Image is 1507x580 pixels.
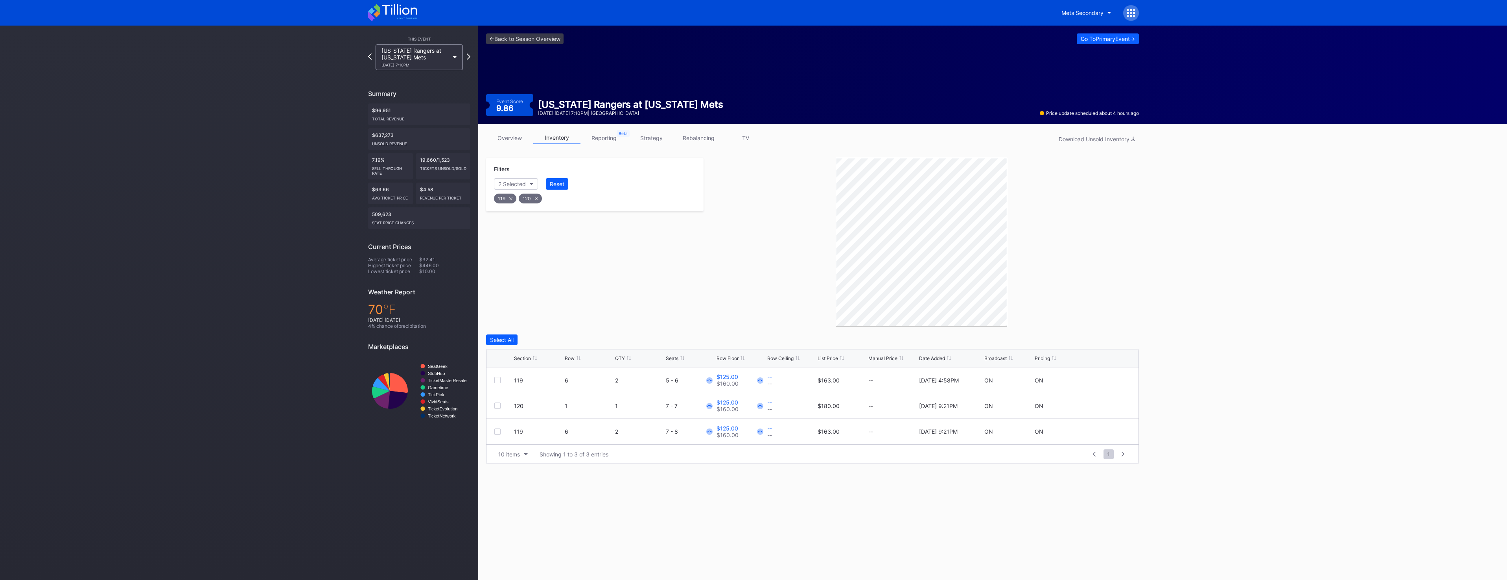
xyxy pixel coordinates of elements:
div: [DATE] [DATE] [368,317,470,323]
span: ℉ [383,302,396,317]
div: 70 [368,302,470,317]
div: 6 [565,377,613,384]
div: ON [984,377,993,384]
div: 120 [514,403,563,409]
div: 119 [514,377,563,384]
div: 2 Selected [498,181,526,187]
div: Manual Price [868,355,897,361]
text: TicketMasterResale [428,378,466,383]
div: Average ticket price [368,257,419,262]
div: -- [868,377,917,384]
div: $163.00 [818,377,840,384]
div: 119 [494,194,516,203]
button: Reset [546,178,568,190]
div: Section [514,355,531,361]
div: Current Prices [368,243,470,251]
div: Download Unsold Inventory [1059,136,1135,142]
div: ON [984,403,993,409]
div: Filters [494,166,696,172]
div: Marketplaces [368,343,470,351]
a: <-Back to Season Overview [486,33,564,44]
div: -- [767,380,772,387]
div: [DATE] 7:10PM [381,63,449,67]
a: reporting [580,132,628,144]
div: Avg ticket price [372,192,409,200]
button: Mets Secondary [1056,6,1117,20]
div: -- [767,432,772,438]
div: Unsold Revenue [372,138,466,146]
div: 19,660/1,523 [416,153,470,179]
div: seat price changes [372,217,466,225]
div: 2 [615,377,664,384]
div: -- [868,428,917,435]
div: Go To Primary Event -> [1081,35,1135,42]
a: strategy [628,132,675,144]
div: Summary [368,90,470,98]
text: Gametime [428,385,448,390]
div: $163.00 [818,428,840,435]
span: 1 [1104,449,1114,459]
a: rebalancing [675,132,722,144]
div: Weather Report [368,288,470,296]
div: ON [1035,377,1043,384]
div: Event Score [496,98,523,104]
div: [DATE] [DATE] 7:10PM | [GEOGRAPHIC_DATA] [538,110,723,116]
button: Go ToPrimaryEvent-> [1077,33,1139,44]
div: $32.41 [419,257,470,262]
div: $637,273 [368,128,470,150]
text: SeatGeek [428,364,448,369]
button: 2 Selected [494,178,538,190]
div: Broadcast [984,355,1007,361]
div: Lowest ticket price [368,268,419,274]
div: -- [767,425,772,432]
a: overview [486,132,533,144]
div: QTY [615,355,625,361]
div: $125.00 [717,425,739,432]
div: Pricing [1035,355,1050,361]
div: ON [1035,403,1043,409]
text: TicketNetwork [428,414,456,418]
div: [DATE] 9:21PM [919,403,958,409]
div: Select All [490,336,514,343]
div: Row Floor [717,355,739,361]
div: Tickets Unsold/Sold [420,163,466,171]
div: 509,623 [368,207,470,229]
text: VividSeats [428,399,449,404]
div: $125.00 [717,373,739,380]
div: Showing 1 to 3 of 3 entries [540,451,608,458]
text: StubHub [428,371,445,376]
div: 2 [615,428,664,435]
div: Date Added [919,355,945,361]
div: Reset [550,181,564,187]
div: 7 - 7 [666,403,715,409]
div: ON [1035,428,1043,435]
div: $160.00 [717,380,739,387]
text: TicketEvolution [428,406,457,411]
div: $446.00 [419,262,470,268]
div: ON [984,428,993,435]
div: $63.66 [368,183,413,204]
button: 10 items [494,449,532,460]
div: $160.00 [717,406,739,412]
div: [DATE] 9:21PM [919,428,958,435]
div: -- [767,406,772,412]
div: $4.58 [416,183,470,204]
div: 4 % chance of precipitation [368,323,470,329]
div: 119 [514,428,563,435]
div: Price update scheduled about 4 hours ago [1040,110,1139,116]
div: Highest ticket price [368,262,419,268]
div: -- [767,399,772,406]
div: 10 items [498,451,520,458]
button: Download Unsold Inventory [1055,134,1139,144]
div: $10.00 [419,268,470,274]
div: $180.00 [818,403,840,409]
div: [US_STATE] Rangers at [US_STATE] Mets [381,47,449,67]
div: Mets Secondary [1061,9,1104,16]
div: [DATE] 4:58PM [919,377,959,384]
div: Seats [666,355,678,361]
div: This Event [368,37,470,41]
div: [US_STATE] Rangers at [US_STATE] Mets [538,99,723,110]
div: -- [767,373,772,380]
div: Row [565,355,575,361]
div: Row Ceiling [767,355,794,361]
